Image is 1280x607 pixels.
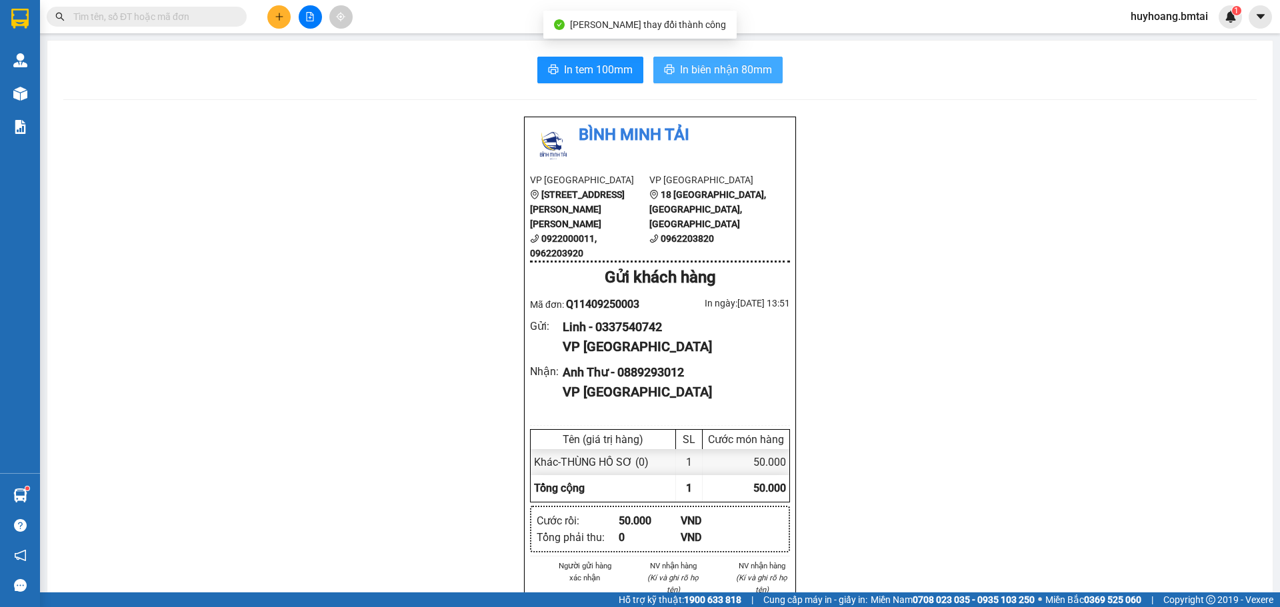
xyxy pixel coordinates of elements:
span: phone [649,234,659,243]
img: warehouse-icon [13,488,27,502]
span: printer [664,64,675,77]
button: caret-down [1249,5,1272,29]
div: SL [679,433,699,446]
span: In tem 100mm [564,61,633,78]
span: phone [530,234,539,243]
li: VP [GEOGRAPHIC_DATA] [7,57,92,101]
div: 50.000 [619,512,681,529]
span: question-circle [14,519,27,532]
div: Anh Thư - 0889293012 [563,363,779,382]
span: Miền Bắc [1045,592,1141,607]
div: Nhận : [530,363,563,380]
span: 1 [686,482,692,494]
button: file-add [299,5,322,29]
div: In ngày: [DATE] 13:51 [660,296,790,310]
b: 18 [GEOGRAPHIC_DATA], [GEOGRAPHIC_DATA], [GEOGRAPHIC_DATA] [649,189,766,229]
span: Miền Nam [871,592,1035,607]
div: Cước rồi : [537,512,619,529]
span: 50.000 [753,482,786,494]
div: VND [681,512,743,529]
div: 0 [619,529,681,546]
b: 0922000011, 0962203920 [530,233,597,259]
div: Mã đơn: [530,296,660,312]
img: logo.jpg [7,7,53,53]
span: environment [649,190,659,199]
li: NV nhận hàng [733,560,790,572]
span: aim [336,12,345,21]
button: printerIn biên nhận 80mm [653,57,783,83]
li: VP [GEOGRAPHIC_DATA] [530,173,649,187]
div: VND [681,529,743,546]
img: logo.jpg [530,123,577,169]
sup: 1 [1232,6,1241,15]
strong: 0369 525 060 [1084,594,1141,605]
span: Q11409250003 [566,298,639,310]
span: | [751,592,753,607]
span: notification [14,549,27,562]
li: Bình Minh Tải [7,7,193,32]
span: [PERSON_NAME] thay đổi thành công [570,19,726,30]
span: huyhoang.bmtai [1120,8,1219,25]
span: environment [530,190,539,199]
img: warehouse-icon [13,53,27,67]
li: VP [GEOGRAPHIC_DATA] [649,173,769,187]
div: 1 [676,449,703,475]
span: search [55,12,65,21]
span: message [14,579,27,592]
div: VP [GEOGRAPHIC_DATA] [563,336,779,357]
strong: 1900 633 818 [684,594,741,605]
img: solution-icon [13,120,27,134]
b: 0962203820 [661,233,714,244]
b: [STREET_ADDRESS][PERSON_NAME][PERSON_NAME] [530,189,625,229]
img: icon-new-feature [1225,11,1237,23]
img: warehouse-icon [13,87,27,101]
div: 50.000 [703,449,789,475]
span: check-circle [554,19,565,30]
li: VP [GEOGRAPHIC_DATA] [92,57,177,101]
div: Cước món hàng [706,433,786,446]
span: | [1151,592,1153,607]
div: Tổng phải thu : [537,529,619,546]
div: Tên (giá trị hàng) [534,433,672,446]
span: Khác - THÙNG HỒ SƠ (0) [534,456,649,468]
div: Gửi : [530,318,563,334]
span: ⚪️ [1038,597,1042,602]
span: Tổng cộng [534,482,585,494]
strong: 0708 023 035 - 0935 103 250 [913,594,1035,605]
span: printer [548,64,559,77]
button: printerIn tem 100mm [537,57,643,83]
div: Gửi khách hàng [530,265,790,291]
button: aim [329,5,353,29]
div: VP [GEOGRAPHIC_DATA] [563,382,779,402]
span: copyright [1206,595,1215,604]
span: Hỗ trợ kỹ thuật: [619,592,741,607]
span: Cung cấp máy in - giấy in: [763,592,867,607]
i: (Kí và ghi rõ họ tên) [736,573,787,594]
i: (Kí và ghi rõ họ tên) [647,573,699,594]
li: Người gửi hàng xác nhận [557,560,613,584]
span: In biên nhận 80mm [680,61,772,78]
li: Bình Minh Tải [530,123,790,148]
span: 1 [1234,6,1239,15]
button: plus [267,5,291,29]
span: caret-down [1255,11,1267,23]
span: plus [275,12,284,21]
div: Linh - 0337540742 [563,318,779,336]
span: file-add [305,12,315,21]
li: NV nhận hàng [645,560,702,572]
sup: 1 [25,486,29,490]
input: Tìm tên, số ĐT hoặc mã đơn [73,9,231,24]
img: logo-vxr [11,9,29,29]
